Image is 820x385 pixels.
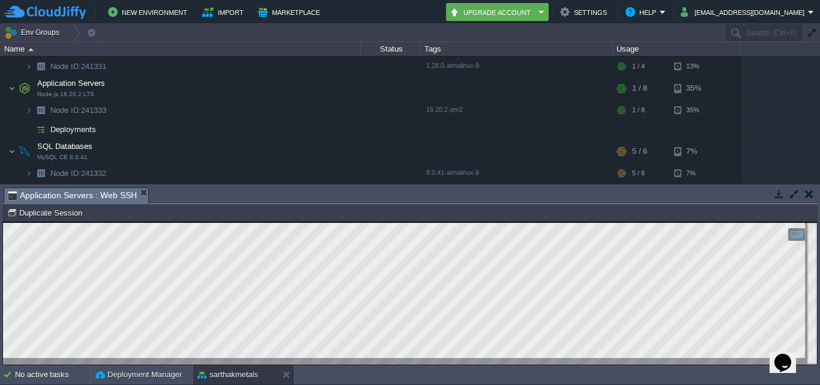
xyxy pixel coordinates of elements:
button: Env Groups [4,24,64,41]
div: Tags [421,42,612,56]
span: Node ID: [50,106,81,115]
a: Application ServersNode.js 16.20.2 LTS [36,79,107,88]
button: Marketplace [258,5,324,19]
span: 16.20.2-pm2 [426,106,463,113]
span: 241333 [49,105,108,115]
img: AMDAwAAAACH5BAEAAAAALAAAAAABAAEAAAICRAEAOw== [25,57,32,76]
a: SQL DatabasesMySQL CE 8.0.41 [36,142,94,151]
span: Application Servers [36,78,107,88]
img: AMDAwAAAACH5BAEAAAAALAAAAAABAAEAAAICRAEAOw== [25,120,32,139]
a: Deployments [49,124,98,135]
span: 241332 [49,168,108,178]
div: 7% [674,164,713,183]
button: [EMAIL_ADDRESS][DOMAIN_NAME] [681,5,808,19]
div: 5 / 6 [632,164,645,183]
button: Help [626,5,660,19]
div: 35% [674,101,713,120]
img: AMDAwAAAACH5BAEAAAAALAAAAAABAAEAAAICRAEAOw== [32,101,49,120]
span: Application Servers : Web SSH [8,188,137,203]
div: Usage [613,42,740,56]
div: 1 / 8 [632,101,645,120]
div: 1 / 8 [632,76,647,100]
span: MySQL CE 8.0.41 [37,154,88,161]
button: Upgrade Account [450,5,535,19]
img: AMDAwAAAACH5BAEAAAAALAAAAAABAAEAAAICRAEAOw== [25,101,32,120]
span: Node ID: [50,169,81,178]
img: CloudJiffy [4,5,86,20]
div: 5 / 6 [632,139,647,163]
span: SQL Databases [36,141,94,151]
div: 35% [674,76,713,100]
div: Name [1,42,360,56]
button: Settings [560,5,610,19]
div: 13% [674,57,713,76]
span: 241331 [49,61,108,71]
a: Node ID:241331 [49,61,108,71]
span: 8.0.41-almalinux-9 [426,169,479,176]
img: AMDAwAAAACH5BAEAAAAALAAAAAABAAEAAAICRAEAOw== [28,48,34,51]
img: AMDAwAAAACH5BAEAAAAALAAAAAABAAEAAAICRAEAOw== [32,164,49,183]
iframe: chat widget [770,337,808,373]
button: Deployment Manager [95,369,182,381]
button: New Environment [108,5,191,19]
div: 1 / 4 [632,57,645,76]
span: Node.js 16.20.2 LTS [37,91,94,98]
img: AMDAwAAAACH5BAEAAAAALAAAAAABAAEAAAICRAEAOw== [32,120,49,139]
div: No active tasks [15,365,90,384]
img: AMDAwAAAACH5BAEAAAAALAAAAAABAAEAAAICRAEAOw== [32,57,49,76]
img: AMDAwAAAACH5BAEAAAAALAAAAAABAAEAAAICRAEAOw== [16,139,33,163]
img: AMDAwAAAACH5BAEAAAAALAAAAAABAAEAAAICRAEAOw== [8,76,16,100]
button: Import [202,5,247,19]
img: AMDAwAAAACH5BAEAAAAALAAAAAABAAEAAAICRAEAOw== [16,76,33,100]
button: Duplicate Session [7,207,86,218]
span: 1.28.0-almalinux-9 [426,62,479,69]
img: AMDAwAAAACH5BAEAAAAALAAAAAABAAEAAAICRAEAOw== [8,139,16,163]
a: Node ID:241332 [49,168,108,178]
div: 7% [674,139,713,163]
button: sarthakmetals [197,369,258,381]
div: Status [361,42,420,56]
span: Node ID: [50,62,81,71]
a: Node ID:241333 [49,105,108,115]
img: AMDAwAAAACH5BAEAAAAALAAAAAABAAEAAAICRAEAOw== [25,164,32,183]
